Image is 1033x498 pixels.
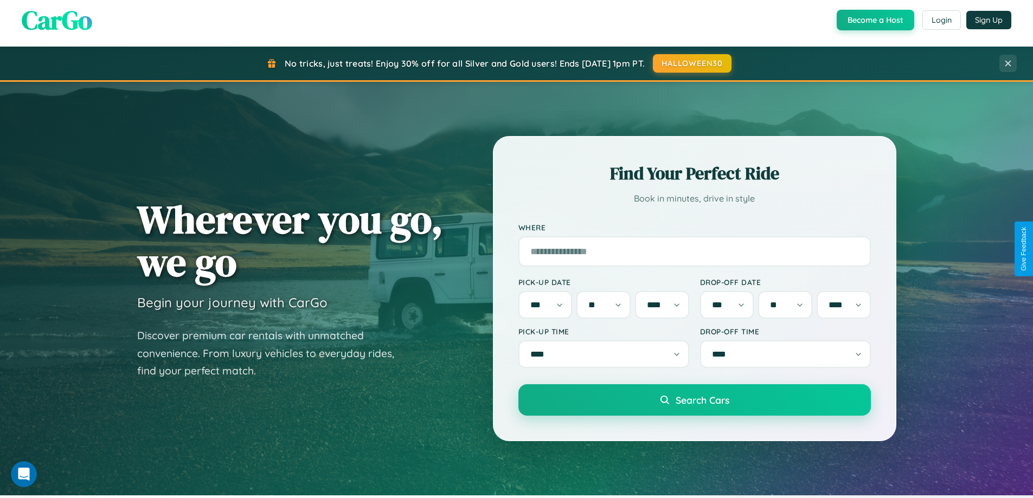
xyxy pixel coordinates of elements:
span: Search Cars [676,394,729,406]
button: HALLOWEEN30 [653,54,732,73]
p: Discover premium car rentals with unmatched convenience. From luxury vehicles to everyday rides, ... [137,327,408,380]
button: Become a Host [837,10,914,30]
p: Book in minutes, drive in style [518,191,871,206]
label: Drop-off Time [700,327,871,336]
div: Give Feedback [1020,227,1028,271]
iframe: Intercom live chat [11,461,37,487]
label: Pick-up Date [518,277,689,287]
h2: Find Your Perfect Ride [518,161,871,185]
label: Drop-off Date [700,277,871,287]
button: Login [922,10,961,30]
button: Search Cars [518,384,871,416]
button: Sign Up [966,11,1011,29]
span: CarGo [22,2,92,38]
label: Where [518,223,871,232]
h1: Wherever you go, we go [137,198,443,283]
label: Pick-up Time [518,327,689,336]
span: No tricks, just treats! Enjoy 30% off for all Silver and Gold users! Ends [DATE] 1pm PT. [285,58,645,69]
h3: Begin your journey with CarGo [137,294,328,311]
